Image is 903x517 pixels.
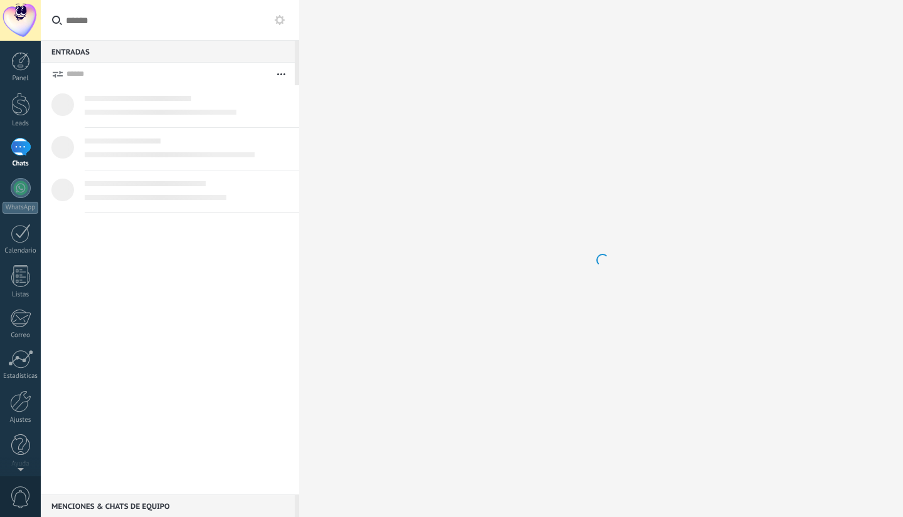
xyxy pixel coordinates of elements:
[3,202,38,214] div: WhatsApp
[3,372,39,380] div: Estadísticas
[268,63,295,85] button: Más
[3,160,39,168] div: Chats
[41,494,295,517] div: Menciones & Chats de equipo
[41,40,295,63] div: Entradas
[3,332,39,340] div: Correo
[3,291,39,299] div: Listas
[3,75,39,83] div: Panel
[3,247,39,255] div: Calendario
[3,120,39,128] div: Leads
[3,416,39,424] div: Ajustes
